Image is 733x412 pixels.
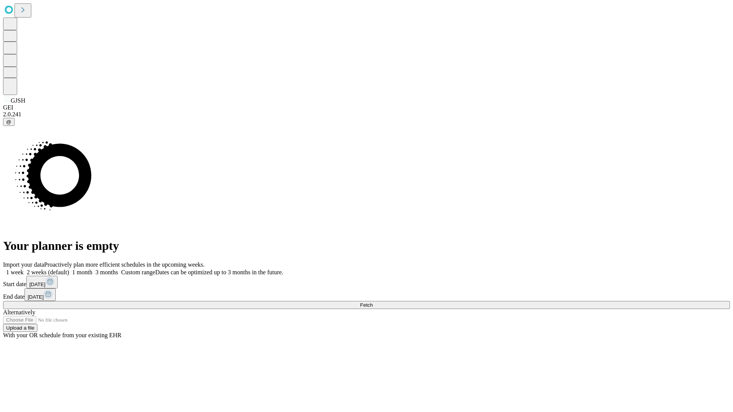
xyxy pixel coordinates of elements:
button: [DATE] [24,288,56,301]
div: Start date [3,276,730,288]
span: With your OR schedule from your existing EHR [3,332,121,338]
div: End date [3,288,730,301]
span: 3 months [95,269,118,275]
span: Fetch [360,302,373,308]
span: 1 week [6,269,24,275]
span: GJSH [11,97,25,104]
span: @ [6,119,11,125]
span: Proactively plan more efficient schedules in the upcoming weeks. [44,261,205,268]
div: 2.0.241 [3,111,730,118]
span: Custom range [121,269,155,275]
div: GEI [3,104,730,111]
span: Alternatively [3,309,35,315]
span: [DATE] [29,282,45,287]
h1: Your planner is empty [3,239,730,253]
span: 1 month [72,269,92,275]
button: @ [3,118,15,126]
button: [DATE] [26,276,58,288]
button: Upload a file [3,324,37,332]
span: Dates can be optimized up to 3 months in the future. [155,269,283,275]
button: Fetch [3,301,730,309]
span: [DATE] [27,294,44,300]
span: 2 weeks (default) [27,269,69,275]
span: Import your data [3,261,44,268]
